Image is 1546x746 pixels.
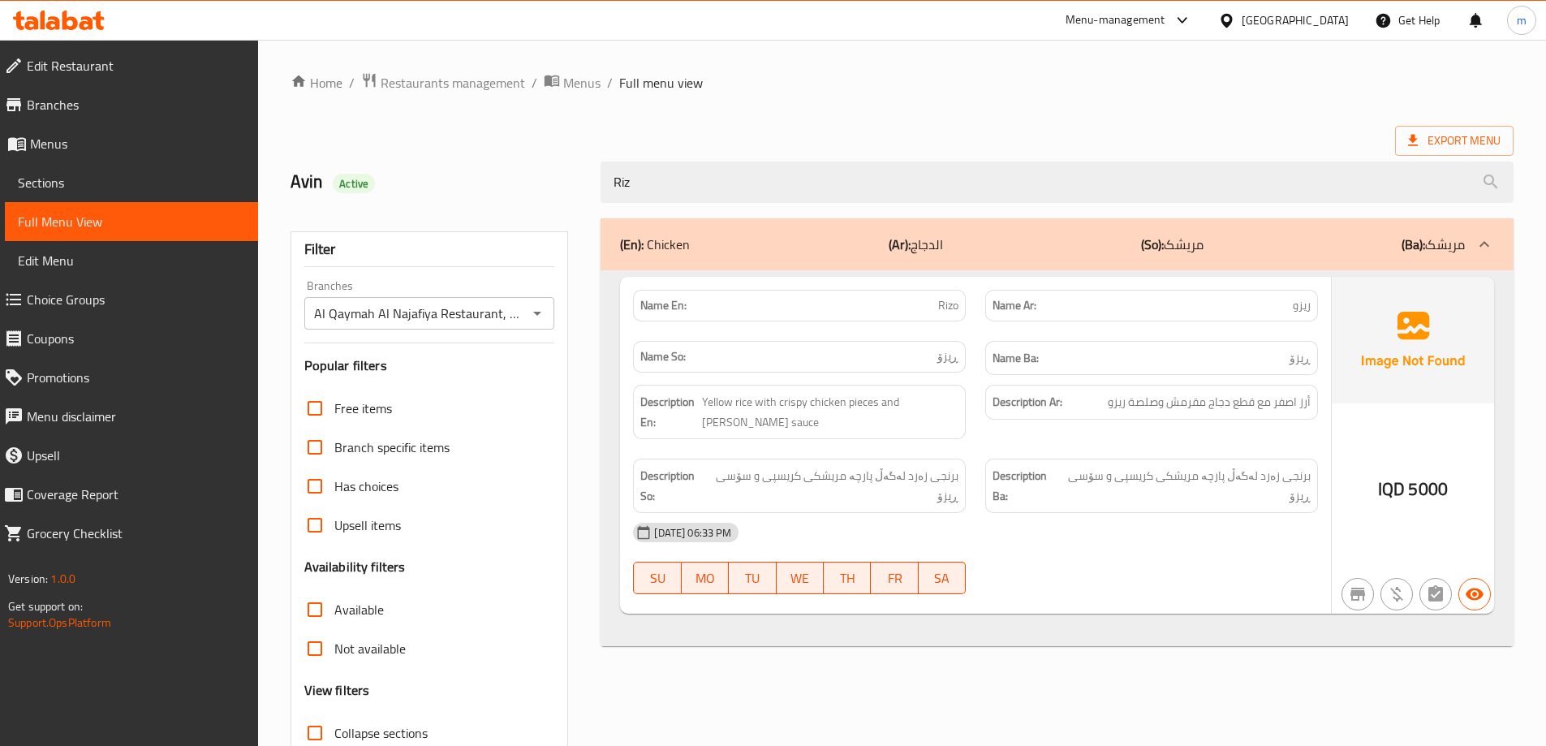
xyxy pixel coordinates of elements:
[640,392,699,432] strong: Description En:
[334,476,398,496] span: Has choices
[1517,11,1527,29] span: m
[349,73,355,93] li: /
[620,235,690,254] p: Chicken
[1341,578,1374,610] button: Not branch specific item
[291,72,1514,93] nav: breadcrumb
[1293,297,1311,314] span: ريزو
[5,241,258,280] a: Edit Menu
[334,399,392,418] span: Free items
[5,202,258,241] a: Full Menu View
[334,723,428,743] span: Collapse sections
[640,348,686,365] strong: Name So:
[18,173,245,192] span: Sections
[871,562,918,594] button: FR
[304,356,555,375] h3: Popular filters
[8,596,83,617] span: Get support on:
[620,232,644,257] b: (En):
[563,73,601,93] span: Menus
[710,466,958,506] span: برنجی زەرد لەگەڵ پارچە مریشکی کریسپی و سۆسی ڕیزۆ
[1458,578,1491,610] button: Available
[27,95,245,114] span: Branches
[648,525,738,541] span: [DATE] 06:33 PM
[1419,578,1452,610] button: Not has choices
[993,392,1062,412] strong: Description Ar:
[640,567,674,590] span: SU
[5,163,258,202] a: Sections
[27,524,245,543] span: Grocery Checklist
[601,270,1514,647] div: (En): Chicken(Ar):الدجاج(So):مریشک(Ba):مریشک
[1108,392,1311,412] span: أرز اصفر مع قطع دجاج مقرمش وصلصة ريزو
[334,515,401,535] span: Upsell items
[334,438,450,457] span: Branch specific items
[526,302,549,325] button: Open
[27,290,245,309] span: Choice Groups
[1380,578,1413,610] button: Purchased item
[291,73,342,93] a: Home
[1402,232,1425,257] b: (Ba):
[1141,235,1204,254] p: مریشک
[1332,277,1494,403] img: Ae5nvW7+0k+MAAAAAElFTkSuQmCC
[18,212,245,231] span: Full Menu View
[361,72,525,93] a: Restaurants management
[8,568,48,589] span: Version:
[304,681,370,700] h3: View filters
[1408,131,1501,151] span: Export Menu
[381,73,525,93] span: Restaurants management
[1063,466,1311,506] span: برنجی زەرد لەگەڵ پارچە مریشکی کریسپی و سۆسی ڕیزۆ
[777,562,824,594] button: WE
[889,232,911,257] b: (Ar):
[601,162,1514,203] input: search
[1402,235,1465,254] p: مریشک
[702,392,958,432] span: Yellow rice with crispy chicken pieces and rizo sauce
[27,446,245,465] span: Upsell
[1141,232,1164,257] b: (So):
[1066,11,1165,30] div: Menu-management
[619,73,703,93] span: Full menu view
[1408,473,1448,505] span: 5000
[937,348,958,365] span: ڕیزۆ
[1242,11,1349,29] div: [GEOGRAPHIC_DATA]
[1378,473,1405,505] span: IQD
[27,407,245,426] span: Menu disclaimer
[334,600,384,619] span: Available
[27,56,245,75] span: Edit Restaurant
[877,567,911,590] span: FR
[824,562,871,594] button: TH
[729,562,776,594] button: TU
[27,485,245,504] span: Coverage Report
[1290,348,1311,369] span: ڕیزۆ
[688,567,722,590] span: MO
[640,466,707,506] strong: Description So:
[27,329,245,348] span: Coupons
[640,297,687,314] strong: Name En:
[735,567,769,590] span: TU
[18,251,245,270] span: Edit Menu
[889,235,943,254] p: الدجاج
[304,558,406,576] h3: Availability filters
[830,567,864,590] span: TH
[304,232,555,267] div: Filter
[27,368,245,387] span: Promotions
[8,612,111,633] a: Support.OpsPlatform
[333,176,375,192] span: Active
[30,134,245,153] span: Menus
[333,174,375,193] div: Active
[919,562,966,594] button: SA
[783,567,817,590] span: WE
[993,297,1036,314] strong: Name Ar:
[544,72,601,93] a: Menus
[993,348,1039,369] strong: Name Ba:
[607,73,613,93] li: /
[633,562,681,594] button: SU
[291,170,582,194] h2: Avin
[50,568,75,589] span: 1.0.0
[1395,126,1514,156] span: Export Menu
[925,567,959,590] span: SA
[938,297,958,314] span: Rizo
[532,73,537,93] li: /
[993,466,1060,506] strong: Description Ba:
[334,639,406,658] span: Not available
[682,562,729,594] button: MO
[601,218,1514,270] div: (En): Chicken(Ar):الدجاج(So):مریشک(Ba):مریشک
